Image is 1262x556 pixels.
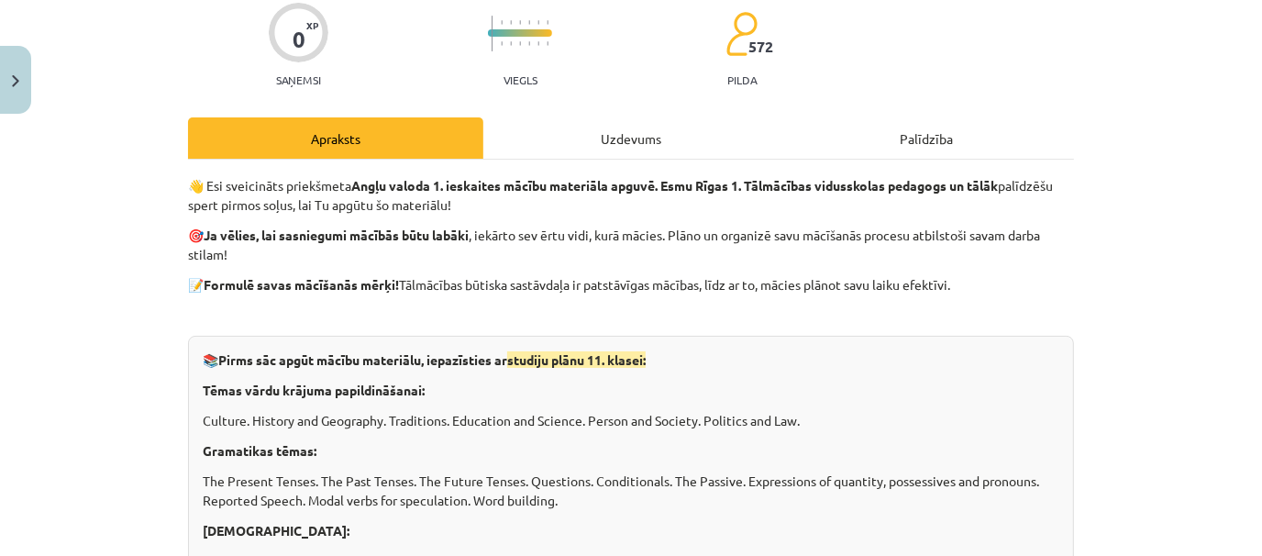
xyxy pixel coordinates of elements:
[501,41,503,46] img: icon-short-line-57e1e144782c952c97e751825c79c345078a6d821885a25fce030b3d8c18986b.svg
[727,73,757,86] p: pilda
[204,276,399,293] strong: Formulē savas mācīšanās mērķi!
[507,351,646,368] span: studiju plānu 11. klasei:
[519,20,521,25] img: icon-short-line-57e1e144782c952c97e751825c79c345078a6d821885a25fce030b3d8c18986b.svg
[188,226,1074,264] p: 🎯 , iekārto sev ērtu vidi, kurā mācies. Plāno un organizē savu mācīšanās procesu atbilstoši savam...
[188,117,483,159] div: Apraksts
[203,522,349,539] strong: [DEMOGRAPHIC_DATA]:
[779,117,1074,159] div: Palīdzība
[203,382,425,398] strong: Tēmas vārdu krājuma papildināšanai:
[483,117,779,159] div: Uzdevums
[528,20,530,25] img: icon-short-line-57e1e144782c952c97e751825c79c345078a6d821885a25fce030b3d8c18986b.svg
[528,41,530,46] img: icon-short-line-57e1e144782c952c97e751825c79c345078a6d821885a25fce030b3d8c18986b.svg
[547,41,548,46] img: icon-short-line-57e1e144782c952c97e751825c79c345078a6d821885a25fce030b3d8c18986b.svg
[188,176,1074,215] p: 👋 Esi sveicināts priekšmeta palīdzēšu spert pirmos soļus, lai Tu apgūtu šo materiālu!
[203,472,1059,510] p: The Present Tenses. The Past Tenses. The Future Tenses. Questions. Conditionals. The Passive. Exp...
[537,20,539,25] img: icon-short-line-57e1e144782c952c97e751825c79c345078a6d821885a25fce030b3d8c18986b.svg
[218,351,646,368] strong: Pirms sāc apgūt mācību materiālu, iepazīsties ar
[547,20,548,25] img: icon-short-line-57e1e144782c952c97e751825c79c345078a6d821885a25fce030b3d8c18986b.svg
[293,27,305,52] div: 0
[12,75,19,87] img: icon-close-lesson-0947bae3869378f0d4975bcd49f059093ad1ed9edebbc8119c70593378902aed.svg
[204,227,469,243] strong: Ja vēlies, lai sasniegumi mācībās būtu labāki
[188,275,1074,295] p: 📝 Tālmācības būtiska sastāvdaļa ir patstāvīgas mācības, līdz ar to, mācies plānot savu laiku efek...
[510,20,512,25] img: icon-short-line-57e1e144782c952c97e751825c79c345078a6d821885a25fce030b3d8c18986b.svg
[501,20,503,25] img: icon-short-line-57e1e144782c952c97e751825c79c345078a6d821885a25fce030b3d8c18986b.svg
[519,41,521,46] img: icon-short-line-57e1e144782c952c97e751825c79c345078a6d821885a25fce030b3d8c18986b.svg
[492,16,493,51] img: icon-long-line-d9ea69661e0d244f92f715978eff75569469978d946b2353a9bb055b3ed8787d.svg
[510,41,512,46] img: icon-short-line-57e1e144782c952c97e751825c79c345078a6d821885a25fce030b3d8c18986b.svg
[203,350,1059,370] p: 📚
[203,442,316,459] strong: Gramatikas tēmas:
[504,73,537,86] p: Viegls
[269,73,328,86] p: Saņemsi
[725,11,758,57] img: students-c634bb4e5e11cddfef0936a35e636f08e4e9abd3cc4e673bd6f9a4125e45ecb1.svg
[203,411,1059,430] p: Culture. History and Geography. Traditions. Education and Science. Person and Society. Politics a...
[748,39,773,55] span: 572
[351,177,998,194] strong: Angļu valoda 1. ieskaites mācību materiāla apguvē. Esmu Rīgas 1. Tālmācības vidusskolas pedagogs ...
[306,20,318,30] span: XP
[537,41,539,46] img: icon-short-line-57e1e144782c952c97e751825c79c345078a6d821885a25fce030b3d8c18986b.svg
